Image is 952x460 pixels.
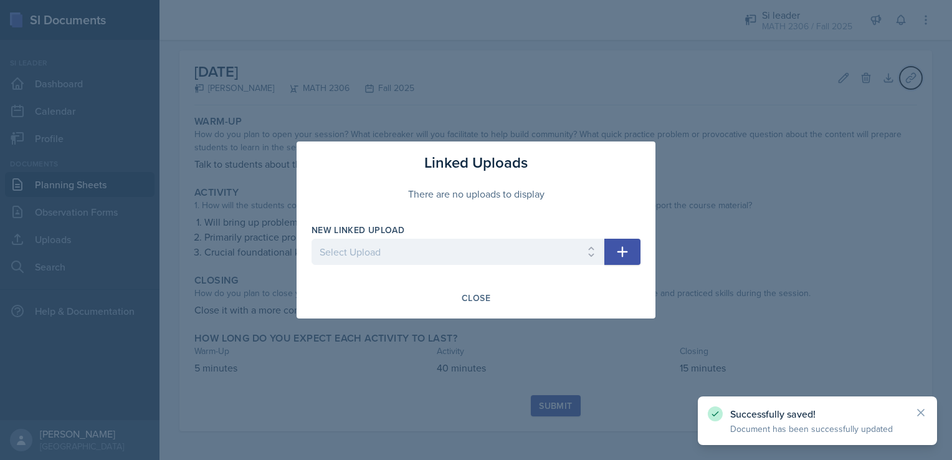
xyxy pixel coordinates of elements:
button: Close [454,287,498,309]
p: Successfully saved! [730,408,905,420]
p: Document has been successfully updated [730,423,905,435]
div: There are no uploads to display [312,174,640,214]
label: New Linked Upload [312,224,404,236]
div: Close [462,293,490,303]
h3: Linked Uploads [424,151,528,174]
